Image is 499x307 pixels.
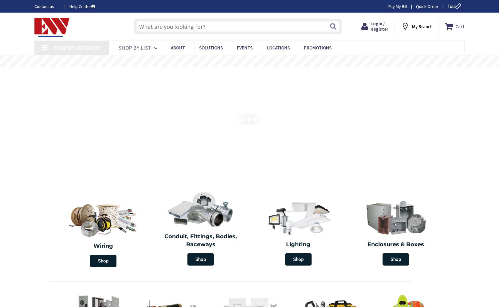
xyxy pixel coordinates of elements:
strong: My Branch [412,24,433,29]
span: Tour [447,3,463,9]
a: Contact us [34,3,60,10]
a: Lighting Shop [251,196,346,269]
a: Enclosures & Boxes Shop [349,196,443,269]
a: Quick Order [416,3,438,10]
span: Shop [383,253,409,266]
span: Events [237,45,253,51]
div: My Branch [401,21,433,32]
img: Electrical Wholesalers, Inc. [34,18,69,37]
span: Shop By List [119,44,151,51]
a: Cart [445,21,465,32]
h2: Wiring [57,242,149,250]
h2: Enclosures & Boxes [352,241,440,249]
a: Conduit, Fittings, Bodies, Raceways Shop [154,188,248,269]
span: About [171,45,185,51]
a: Wiring Shop [54,196,152,270]
a: Pay My Bill [388,3,407,10]
span: Shop [187,253,214,266]
span: Shop [90,255,116,267]
span: Promotions [304,45,332,51]
a: Login / Register [361,21,388,32]
span: Login / Register [371,21,388,32]
h2: Lighting [254,241,343,249]
a: Help Center [69,3,95,10]
span: Solutions [199,45,223,51]
span: Shop [285,253,312,266]
strong: Cart [455,21,465,32]
span: Locations [267,45,290,51]
span: Shop By Category [53,44,100,51]
h2: Conduit, Fittings, Bodies, Raceways [157,233,245,248]
input: What are you looking for? [134,19,342,34]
